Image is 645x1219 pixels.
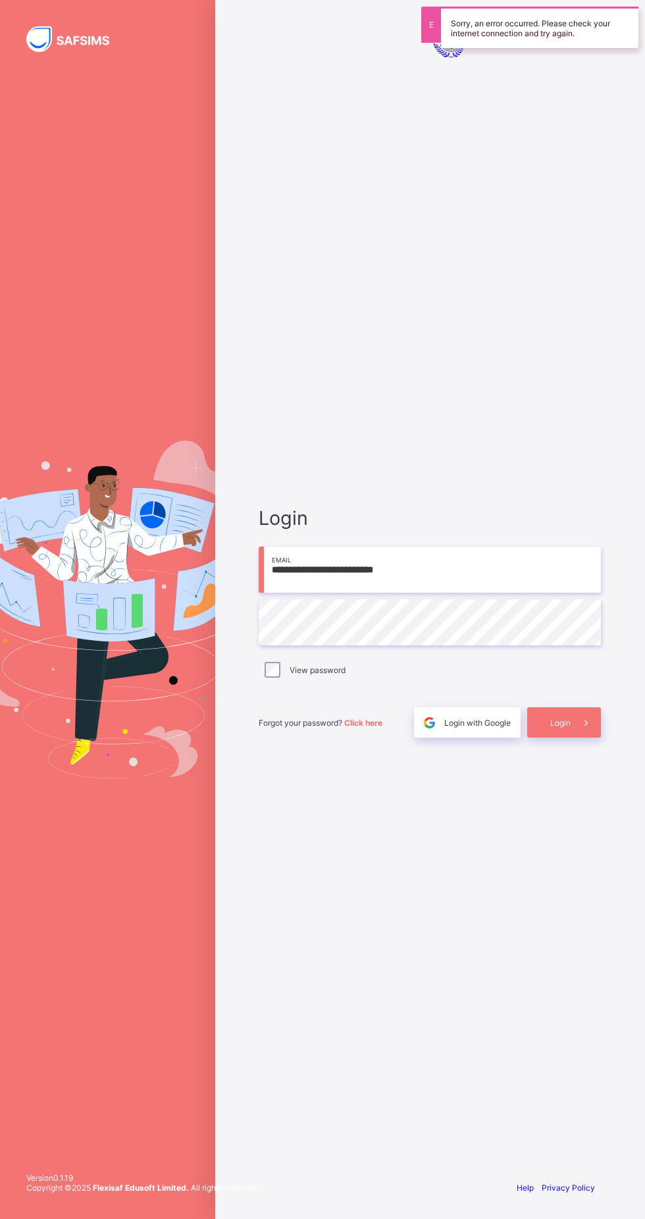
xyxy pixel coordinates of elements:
span: Login with Google [444,718,511,728]
a: Privacy Policy [542,1183,595,1193]
span: Copyright © 2025 All rights reserved. [26,1183,259,1193]
a: Help [517,1183,534,1193]
span: Forgot your password? [259,718,382,728]
strong: Flexisaf Edusoft Limited. [93,1183,189,1193]
img: google.396cfc9801f0270233282035f929180a.svg [422,715,437,730]
span: Login [259,506,601,529]
span: Version 0.1.19 [26,1173,259,1183]
a: Click here [344,718,382,728]
div: Sorry, an error occurred. Please check your internet connection and try again. [441,7,638,48]
span: Login [550,718,571,728]
label: View password [290,665,346,675]
img: SAFSIMS Logo [26,26,125,52]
